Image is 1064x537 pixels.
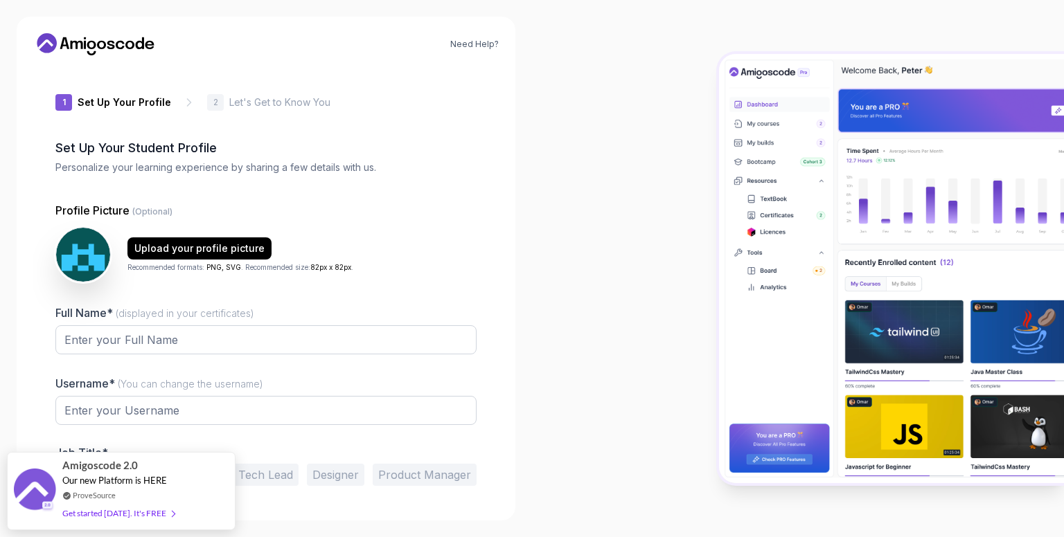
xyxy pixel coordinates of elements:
[116,307,254,319] span: (displayed in your certificates)
[307,464,364,486] button: Designer
[62,475,167,486] span: Our new Platform is HERE
[78,95,171,109] p: Set Up Your Profile
[55,446,477,459] p: Job Title*
[56,228,110,282] img: user profile image
[118,378,263,390] span: (You can change the username)
[55,376,263,390] label: Username*
[127,237,272,260] button: Upload your profile picture
[62,457,138,473] span: Amigoscode 2.0
[62,98,66,107] p: 1
[55,161,477,174] p: Personalize your learning experience by sharing a few details with us.
[14,468,55,513] img: provesource social proof notification image
[373,464,477,486] button: Product Manager
[229,95,330,109] p: Let's Get to Know You
[55,396,477,425] input: Enter your Username
[55,138,477,158] h2: Set Up Your Student Profile
[55,202,477,219] p: Profile Picture
[310,263,351,271] span: 82px x 82px
[206,263,241,271] span: PNG, SVG
[450,39,499,50] a: Need Help?
[134,242,265,255] div: Upload your profile picture
[55,325,477,354] input: Enter your Full Name
[213,98,218,107] p: 2
[127,262,353,273] p: Recommended formats: . Recommended size: .
[719,54,1064,484] img: Amigoscode Dashboard
[62,505,175,521] div: Get started [DATE]. It's FREE
[33,33,158,55] a: Home link
[73,489,116,501] a: ProveSource
[55,306,254,320] label: Full Name*
[233,464,299,486] button: Tech Lead
[132,206,172,217] span: (Optional)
